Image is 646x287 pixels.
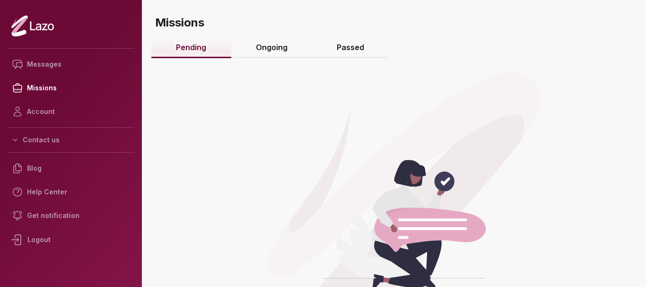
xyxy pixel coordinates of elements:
[8,204,134,227] a: Get notification
[312,38,389,58] a: Passed
[151,38,231,58] a: Pending
[8,100,134,123] a: Account
[8,157,134,180] a: Blog
[8,52,134,76] a: Messages
[8,76,134,100] a: Missions
[8,227,134,252] div: Logout
[231,38,313,58] a: Ongoing
[8,180,134,204] a: Help Center
[8,131,134,148] button: Contact us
